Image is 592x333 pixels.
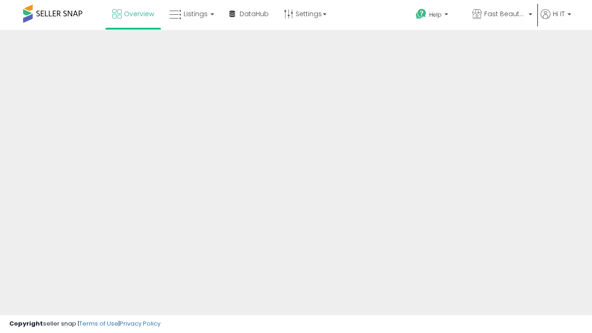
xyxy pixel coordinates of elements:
[429,11,442,18] span: Help
[553,9,565,18] span: Hi IT
[484,9,526,18] span: Fast Beauty ([GEOGRAPHIC_DATA])
[124,9,154,18] span: Overview
[9,319,43,328] strong: Copyright
[240,9,269,18] span: DataHub
[415,8,427,20] i: Get Help
[408,1,464,30] a: Help
[541,9,571,30] a: Hi IT
[79,319,118,328] a: Terms of Use
[120,319,160,328] a: Privacy Policy
[9,320,160,328] div: seller snap | |
[184,9,208,18] span: Listings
